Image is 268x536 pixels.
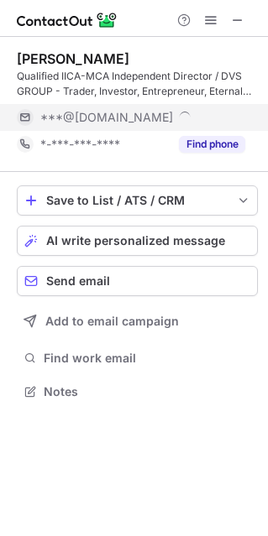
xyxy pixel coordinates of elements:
button: Notes [17,380,258,403]
button: save-profile-one-click [17,185,258,216]
span: Find work email [44,351,251,366]
div: [PERSON_NAME] [17,50,129,67]
button: Add to email campaign [17,306,258,336]
span: Send email [46,274,110,288]
button: Reveal Button [179,136,245,153]
img: ContactOut v5.3.10 [17,10,118,30]
div: Save to List / ATS / CRM [46,194,229,207]
button: Find work email [17,346,258,370]
span: Add to email campaign [45,315,179,328]
span: AI write personalized message [46,234,225,247]
button: AI write personalized message [17,226,258,256]
span: Notes [44,384,251,399]
span: ***@[DOMAIN_NAME] [40,110,173,125]
div: Qualified IICA-MCA Independent Director / DVS GROUP - Trader, Investor, Entrepreneur, Eternal Opt... [17,69,258,99]
button: Send email [17,266,258,296]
